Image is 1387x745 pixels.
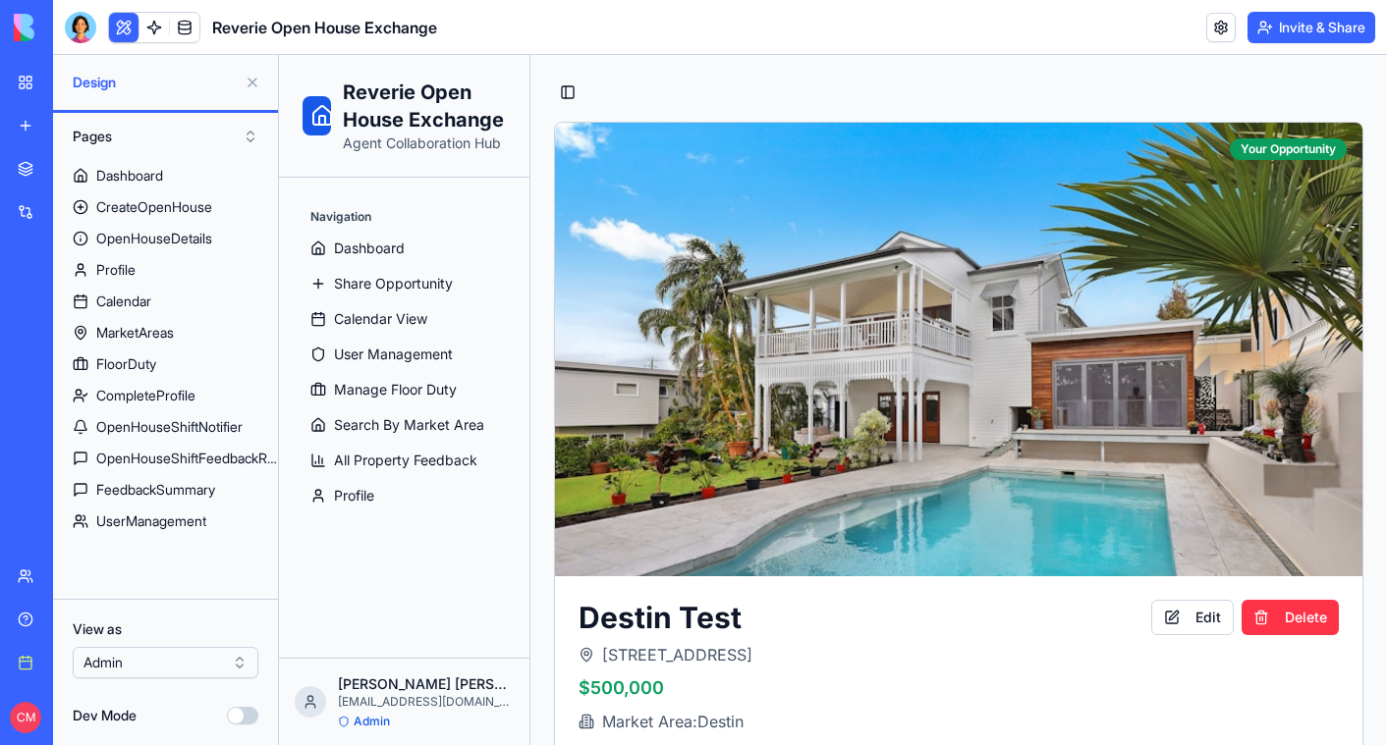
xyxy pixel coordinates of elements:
[55,219,174,239] span: Share Opportunity
[276,68,1083,521] img: Destin Test
[300,588,626,612] div: [STREET_ADDRESS]
[55,254,148,274] span: Calendar View
[300,619,385,647] span: $ 500,000
[63,121,268,152] button: Pages
[96,480,215,500] div: FeedbackSummary
[24,213,227,244] a: Share Opportunity
[53,474,278,506] a: FeedbackSummary
[300,655,626,678] div: Market Area: Destin
[64,79,227,98] p: Agent Collaboration Hub
[300,545,626,580] h1: Destin Test
[53,380,278,411] a: CompleteProfile
[96,260,136,280] div: Profile
[96,354,156,374] div: FloorDuty
[1248,12,1375,43] button: Invite & Share
[96,229,212,248] div: OpenHouseDetails
[53,191,278,223] a: CreateOpenHouse
[73,706,137,725] label: Dev Mode
[73,619,258,639] label: View as
[53,254,278,286] a: Profile
[24,284,227,315] a: User Management
[53,223,278,254] a: OpenHouseDetails
[59,619,235,639] p: [PERSON_NAME] [PERSON_NAME]
[14,14,136,41] img: logo
[55,431,95,451] span: Profile
[24,354,227,386] a: Search By Market Area
[96,386,195,405] div: CompleteProfile
[963,545,1060,580] button: Delete
[53,160,278,191] a: Dashboard
[96,292,151,311] div: Calendar
[24,319,227,350] a: Manage Floor Duty
[96,511,206,531] div: UserManagement
[53,506,278,537] a: UserManagement
[96,323,174,343] div: MarketAreas
[872,545,955,580] button: Edit
[53,411,278,443] a: OpenHouseShiftNotifier
[73,73,237,92] span: Design
[212,16,437,39] h1: Reverie Open House Exchange
[96,417,243,437] div: OpenHouseShiftNotifier
[55,360,205,380] span: Search By Market Area
[24,425,227,456] a: Profile
[55,396,198,415] span: All Property Feedback
[24,146,227,178] div: Navigation
[300,686,626,710] div: Community: Regatta Bay
[53,348,278,380] a: FloorDuty
[55,325,178,345] span: Manage Floor Duty
[53,443,278,474] a: OpenHouseShiftFeedbackReminder
[75,659,111,674] p: Admin
[59,639,235,655] p: [EMAIL_ADDRESS][DOMAIN_NAME]
[24,390,227,421] a: All Property Feedback
[53,286,278,317] a: Calendar
[96,166,163,186] div: Dashboard
[64,24,227,79] h1: Reverie Open House Exchange
[96,449,278,468] div: OpenHouseShiftFeedbackReminder
[96,197,212,217] div: CreateOpenHouse
[53,317,278,348] a: MarketAreas
[10,702,41,733] span: CM
[55,184,126,203] span: Dashboard
[951,83,1068,105] div: Your Opportunity
[24,248,227,280] a: Calendar View
[55,290,174,309] span: User Management
[24,178,227,209] a: Dashboard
